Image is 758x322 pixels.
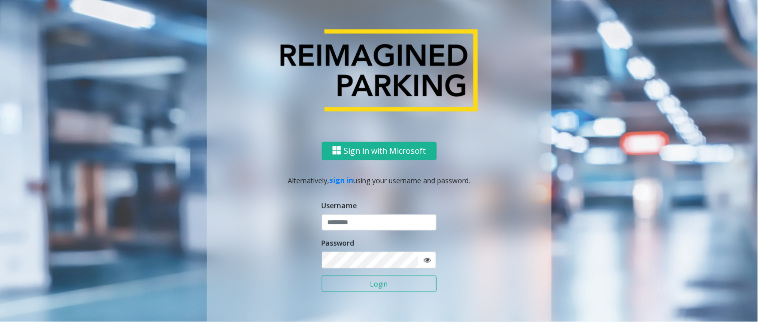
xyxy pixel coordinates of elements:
[329,175,353,185] a: sign in
[322,141,437,160] button: Sign in with Microsoft
[322,238,355,248] label: Password
[322,200,357,211] label: Username
[322,276,437,293] button: Login
[217,175,542,185] p: Alternatively, using your username and password.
